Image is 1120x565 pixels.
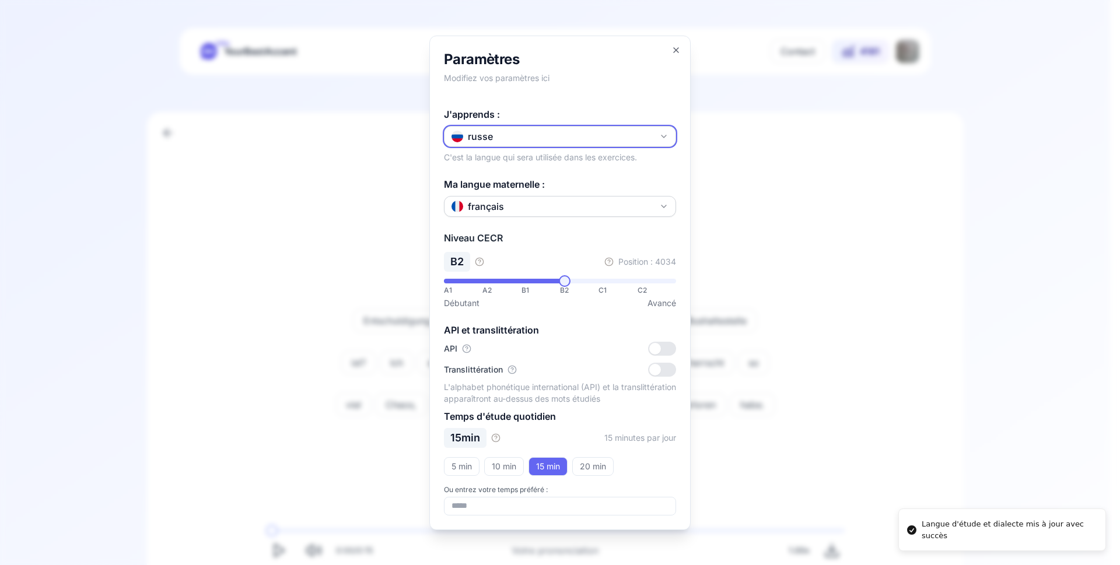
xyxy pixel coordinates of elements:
[484,457,524,476] button: 10 min
[638,286,676,295] div: C2
[560,286,598,295] div: B2
[444,364,503,376] span: Translittération
[444,177,545,191] label: Ma langue maternelle :
[444,286,482,295] div: A1
[618,256,676,268] span: Position : 4034
[444,152,637,163] p: C'est la langue qui sera utilisée dans les exercices.
[444,343,457,355] span: API
[452,131,463,142] img: ru
[444,457,480,476] button: 5 min
[444,485,676,494] label: Ou entrez votre temps préféré :
[444,107,500,121] label: J'apprends :
[452,201,463,212] img: fr
[444,252,470,272] div: B2
[452,199,504,213] div: français
[444,72,676,84] p: Modifiez vos paramètres ici
[444,324,539,336] label: API et translittération
[444,428,487,448] div: 15 min
[444,231,676,245] h3: Niveau CECR
[604,432,676,444] span: 15 minutes par jour
[598,286,637,295] div: C1
[647,297,676,309] span: Avancé
[444,410,556,422] label: Temps d'étude quotidien
[521,286,560,295] div: B1
[444,297,480,309] span: Débutant
[444,50,676,69] h2: Paramètres
[572,457,614,476] button: 20 min
[482,286,521,295] div: A2
[444,381,676,405] p: L'alphabet phonétique international (API) et la translittération apparaîtront au-dessus des mots ...
[528,457,568,476] button: 15 min
[452,129,493,143] div: russe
